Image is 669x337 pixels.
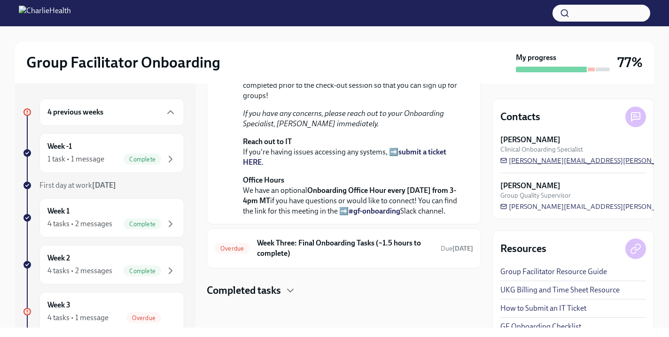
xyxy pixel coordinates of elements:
span: Overdue [126,314,161,322]
p: We have an optional if you have questions or would like to connect! You can find the link for thi... [243,175,458,216]
a: GF Onboarding Checklist [500,322,581,332]
a: OverdueWeek Three: Final Onboarding Tasks (~1.5 hours to complete)Due[DATE] [215,236,473,260]
strong: My progress [516,53,556,63]
span: Complete [124,156,161,163]
h6: Week 2 [47,253,70,263]
a: How to Submit an IT Ticket [500,303,586,314]
a: #gf-onboarding [349,207,400,215]
h2: Group Facilitator Onboarding [26,53,220,72]
div: 1 task • 1 message [47,154,104,164]
h3: 77% [617,54,643,71]
a: Week 34 tasks • 1 messageOverdue [23,292,184,331]
a: First day at work[DATE] [23,180,184,191]
strong: [DATE] [92,181,116,190]
div: 4 tasks • 1 message [47,313,109,323]
h4: Resources [500,242,546,256]
img: CharlieHealth [19,6,71,21]
h6: Week 3 [47,300,70,310]
a: Week 14 tasks • 2 messagesComplete [23,198,184,237]
strong: [PERSON_NAME] [500,181,560,191]
span: Clinical Onboarding Specialist [500,145,583,154]
span: Complete [124,268,161,275]
h6: Week Three: Final Onboarding Tasks (~1.5 hours to complete) [257,238,433,259]
div: 4 previous weeks [39,99,184,126]
div: Completed tasks [207,283,481,298]
div: 4 tasks • 2 messages [47,266,112,276]
p: If you're having issues accessing any systems, ➡️ . [243,137,458,168]
strong: [PERSON_NAME] [500,135,560,145]
span: Overdue [215,245,249,252]
strong: Reach out to IT [243,137,292,146]
h6: Week 1 [47,206,70,216]
span: First day at work [39,181,116,190]
span: September 21st, 2025 09:00 [441,244,473,253]
strong: Office Hours [243,176,284,184]
h4: Completed tasks [207,283,281,298]
h4: Contacts [500,110,540,124]
h6: Week -1 [47,141,72,152]
a: Group Facilitator Resource Guide [500,267,607,277]
div: 4 tasks • 2 messages [47,219,112,229]
span: Due [441,245,473,253]
a: Week 24 tasks • 2 messagesComplete [23,245,184,284]
strong: [DATE] [452,245,473,253]
span: Group Quality Supervisor [500,191,571,200]
h6: 4 previous weeks [47,107,103,117]
strong: Onboarding Office Hour every [DATE] from 3-4pm MT [243,186,456,205]
span: Complete [124,221,161,228]
a: Week -11 task • 1 messageComplete [23,133,184,173]
a: UKG Billing and Time Sheet Resource [500,285,620,295]
em: If you have any concerns, please reach out to your Onboarding Specialist, [PERSON_NAME] immediately. [243,109,444,128]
